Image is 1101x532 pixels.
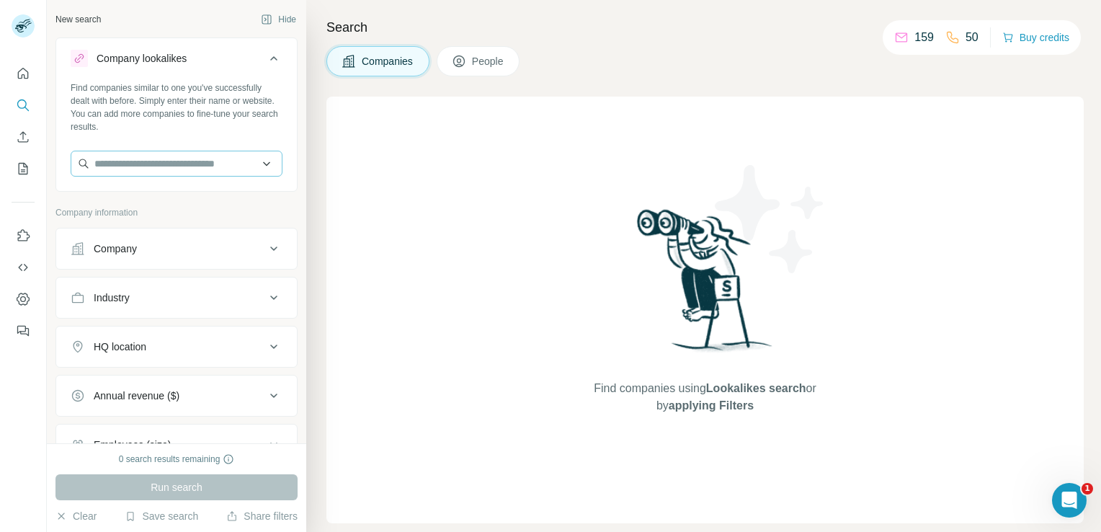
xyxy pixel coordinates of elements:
[71,81,282,133] div: Find companies similar to one you've successfully dealt with before. Simply enter their name or w...
[56,329,297,364] button: HQ location
[12,156,35,182] button: My lists
[1082,483,1093,495] span: 1
[94,438,171,452] div: Employees (size)
[56,41,297,81] button: Company lookalikes
[706,382,806,394] span: Lookalikes search
[56,280,297,315] button: Industry
[1052,483,1087,518] iframe: Intercom live chat
[12,223,35,249] button: Use Surfe on LinkedIn
[12,254,35,280] button: Use Surfe API
[12,61,35,87] button: Quick start
[94,241,137,256] div: Company
[705,154,835,284] img: Surfe Illustration - Stars
[119,453,235,466] div: 0 search results remaining
[1002,27,1069,48] button: Buy credits
[55,509,97,523] button: Clear
[55,13,101,26] div: New search
[362,54,414,68] span: Companies
[12,92,35,118] button: Search
[12,124,35,150] button: Enrich CSV
[97,51,187,66] div: Company lookalikes
[12,286,35,312] button: Dashboard
[326,17,1084,37] h4: Search
[94,389,179,403] div: Annual revenue ($)
[472,54,505,68] span: People
[56,427,297,462] button: Employees (size)
[56,378,297,413] button: Annual revenue ($)
[251,9,306,30] button: Hide
[94,291,130,305] div: Industry
[966,29,979,46] p: 50
[94,340,146,354] div: HQ location
[589,380,820,414] span: Find companies using or by
[630,205,780,366] img: Surfe Illustration - Woman searching with binoculars
[125,509,198,523] button: Save search
[12,318,35,344] button: Feedback
[226,509,298,523] button: Share filters
[914,29,934,46] p: 159
[56,231,297,266] button: Company
[55,206,298,219] p: Company information
[669,399,754,412] span: applying Filters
